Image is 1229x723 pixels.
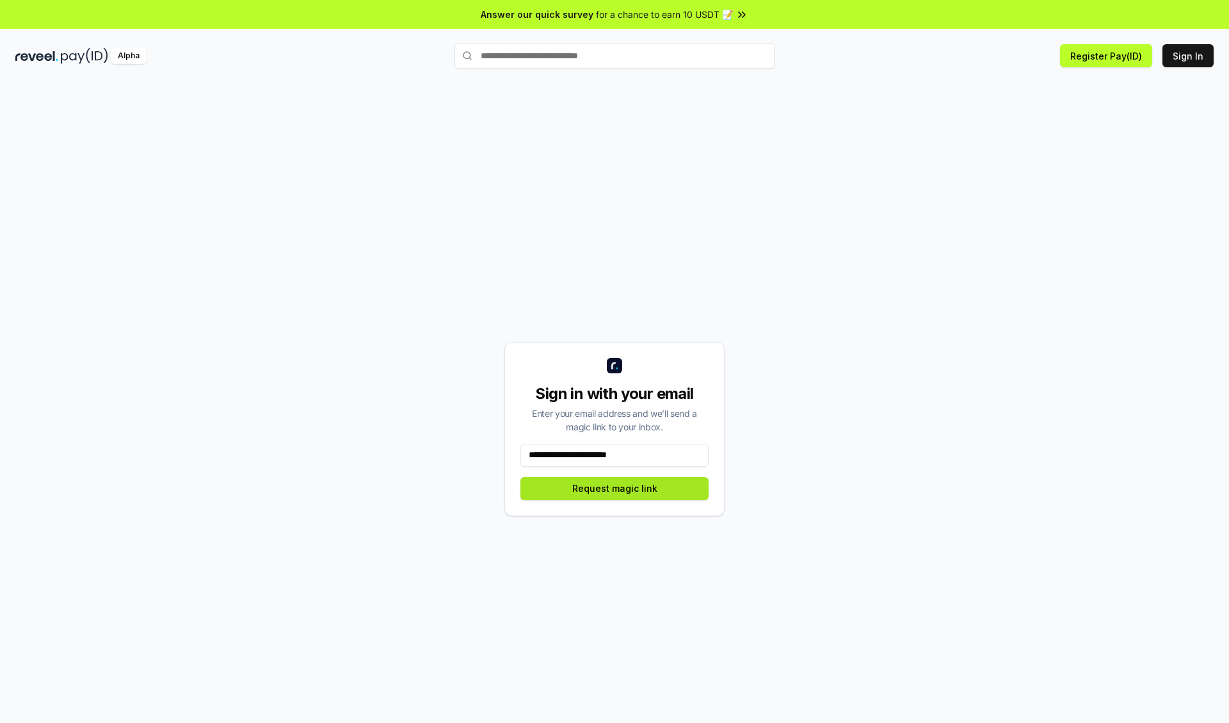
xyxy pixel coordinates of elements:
button: Register Pay(ID) [1060,44,1152,67]
img: reveel_dark [15,48,58,64]
img: pay_id [61,48,108,64]
button: Sign In [1162,44,1214,67]
span: for a chance to earn 10 USDT 📝 [596,8,733,21]
div: Enter your email address and we’ll send a magic link to your inbox. [520,407,709,434]
div: Sign in with your email [520,384,709,404]
div: Alpha [111,48,147,64]
span: Answer our quick survey [481,8,593,21]
img: logo_small [607,358,622,373]
button: Request magic link [520,477,709,500]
